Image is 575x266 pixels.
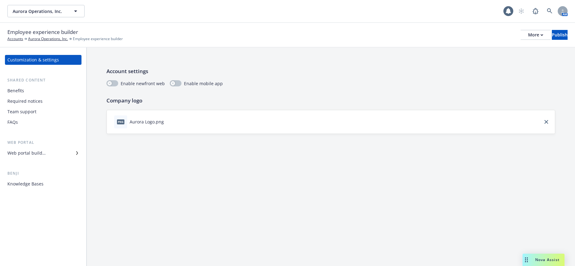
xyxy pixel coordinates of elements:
[544,5,556,17] a: Search
[121,80,165,87] span: Enable newfront web
[73,36,123,42] span: Employee experience builder
[528,30,543,39] div: More
[7,86,24,96] div: Benefits
[5,86,81,96] a: Benefits
[7,55,59,65] div: Customization & settings
[5,77,81,83] div: Shared content
[166,118,171,125] button: download file
[13,8,66,15] span: Aurora Operations, Inc.
[523,254,530,266] div: Drag to move
[7,179,44,189] div: Knowledge Bases
[117,119,124,124] span: png
[5,170,81,177] div: Benji
[5,117,81,127] a: FAQs
[535,257,560,262] span: Nova Assist
[521,30,551,40] button: More
[5,179,81,189] a: Knowledge Bases
[5,139,81,146] div: Web portal
[7,107,36,117] div: Team support
[106,67,555,75] p: Account settings
[552,30,568,40] button: Publish
[5,148,81,158] a: Web portal builder
[5,55,81,65] a: Customization & settings
[7,117,18,127] div: FAQs
[523,254,565,266] button: Nova Assist
[5,96,81,106] a: Required notices
[543,118,550,126] a: close
[106,97,555,105] p: Company logo
[28,36,68,42] a: Aurora Operations, Inc.
[515,5,527,17] a: Start snowing
[529,5,542,17] a: Report a Bug
[184,80,223,87] span: Enable mobile app
[130,118,164,125] div: Aurora Logo.png
[7,5,85,17] button: Aurora Operations, Inc.
[7,148,46,158] div: Web portal builder
[7,36,23,42] a: Accounts
[5,107,81,117] a: Team support
[7,96,43,106] div: Required notices
[7,28,78,36] span: Employee experience builder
